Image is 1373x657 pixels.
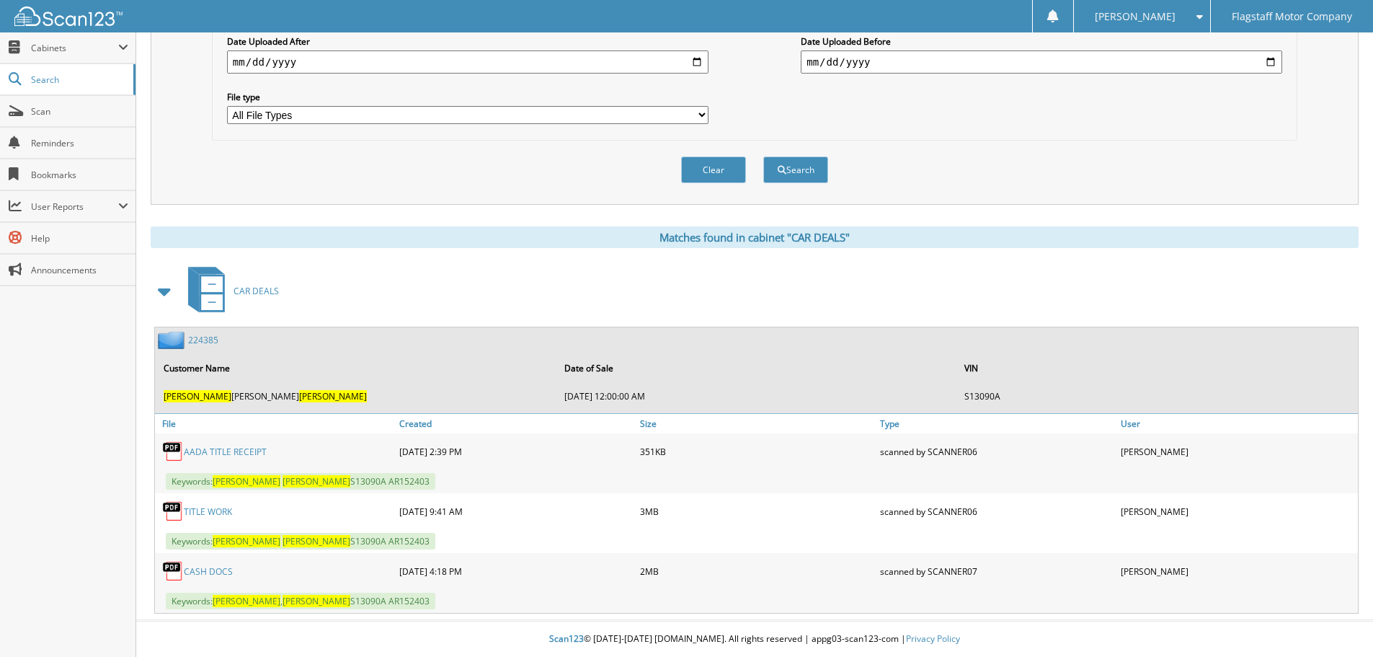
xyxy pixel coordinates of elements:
div: [PERSON_NAME] [1117,437,1358,466]
div: scanned by SCANNER07 [876,557,1117,586]
div: [PERSON_NAME] [1117,557,1358,586]
span: Announcements [31,264,128,276]
a: File [155,414,396,433]
span: Keywords: S13090A AR152403 [166,533,435,550]
span: [PERSON_NAME] [283,535,350,547]
label: File type [227,91,708,103]
label: Date Uploaded Before [801,35,1282,48]
th: Customer Name [156,353,556,383]
input: end [801,50,1282,74]
th: VIN [957,353,1356,383]
button: Search [763,156,828,183]
a: Type [876,414,1117,433]
span: Cabinets [31,42,118,54]
span: [PERSON_NAME] [164,390,231,402]
span: Scan123 [549,632,584,645]
a: TITLE WORK [184,506,232,518]
div: 351KB [636,437,877,466]
span: Keywords: , S13090A AR152403 [166,593,435,609]
input: start [227,50,708,74]
span: Search [31,74,126,86]
span: Bookmarks [31,169,128,181]
div: [PERSON_NAME] [1117,497,1358,526]
span: CAR DEALS [234,285,279,297]
div: scanned by SCANNER06 [876,437,1117,466]
img: scan123-logo-white.svg [14,6,123,26]
td: [DATE] 12:00:00 AM [557,384,956,408]
span: Help [31,232,128,244]
span: [PERSON_NAME] [213,475,280,488]
label: Date Uploaded After [227,35,708,48]
div: [DATE] 4:18 PM [396,557,636,586]
a: Created [396,414,636,433]
a: CAR DEALS [179,263,279,319]
th: Date of Sale [557,353,956,383]
a: Size [636,414,877,433]
div: 3MB [636,497,877,526]
td: S13090A [957,384,1356,408]
span: [PERSON_NAME] [299,390,367,402]
img: PDF.png [162,501,184,522]
img: PDF.png [162,560,184,582]
div: 2MB [636,557,877,586]
span: [PERSON_NAME] [283,475,350,488]
span: [PERSON_NAME] [283,595,350,607]
div: [DATE] 9:41 AM [396,497,636,526]
a: User [1117,414,1358,433]
button: Clear [681,156,746,183]
span: Flagstaff Motor Company [1232,12,1352,21]
span: User Reports [31,200,118,213]
div: [DATE] 2:39 PM [396,437,636,466]
iframe: Chat Widget [1301,588,1373,657]
span: [PERSON_NAME] [213,595,280,607]
span: [PERSON_NAME] [1095,12,1176,21]
div: Matches found in cabinet "CAR DEALS" [151,226,1359,248]
div: scanned by SCANNER06 [876,497,1117,526]
img: folder2.png [158,331,188,349]
span: Keywords: S13090A AR152403 [166,473,435,490]
a: 224385 [188,334,218,346]
a: Privacy Policy [906,632,960,645]
td: [PERSON_NAME] [156,384,556,408]
span: Scan [31,105,128,118]
span: [PERSON_NAME] [213,535,280,547]
div: © [DATE]-[DATE] [DOMAIN_NAME]. All rights reserved | appg03-scan123-com | [136,622,1373,657]
img: PDF.png [162,441,184,462]
span: Reminders [31,137,128,149]
a: CASH DOCS [184,565,233,578]
a: AADA TITLE RECEIPT [184,446,267,458]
